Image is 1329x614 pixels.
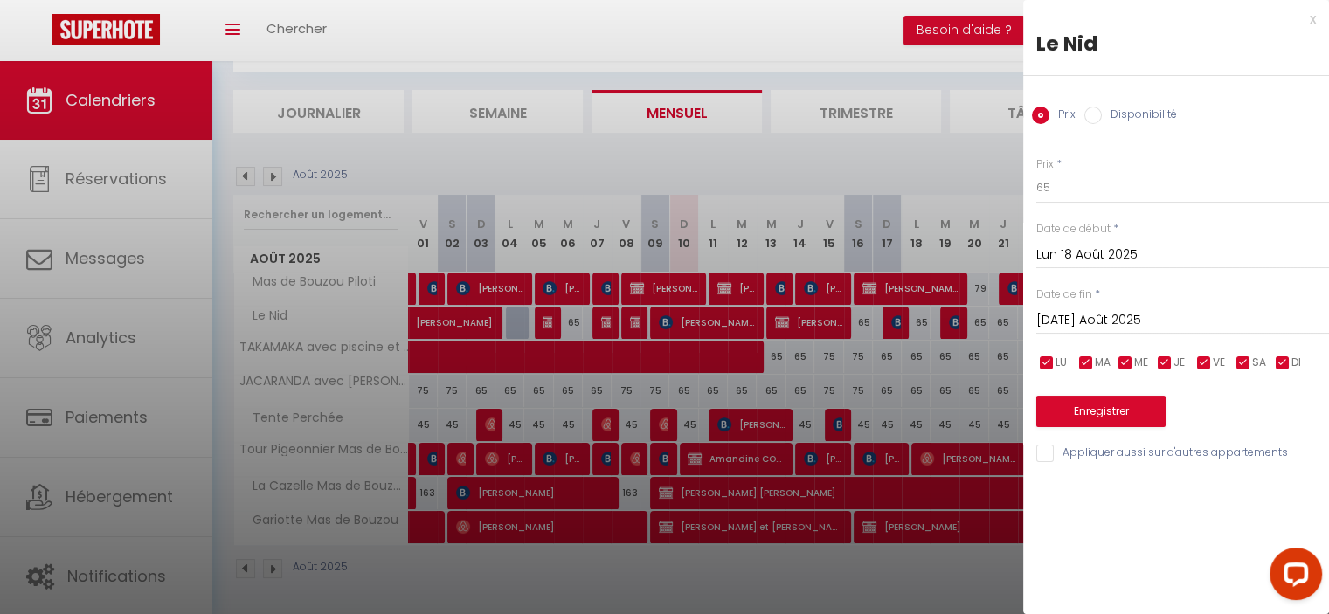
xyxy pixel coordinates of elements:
iframe: LiveChat chat widget [1256,541,1329,614]
span: MA [1095,355,1111,371]
label: Prix [1049,107,1076,126]
label: Date de début [1036,221,1111,238]
span: JE [1173,355,1185,371]
span: VE [1213,355,1225,371]
span: DI [1291,355,1301,371]
label: Disponibilité [1102,107,1177,126]
span: SA [1252,355,1266,371]
span: LU [1056,355,1067,371]
label: Date de fin [1036,286,1092,303]
div: x [1023,9,1316,30]
div: Le Nid [1036,30,1316,58]
label: Prix [1036,156,1054,173]
span: ME [1134,355,1148,371]
button: Enregistrer [1036,396,1166,427]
